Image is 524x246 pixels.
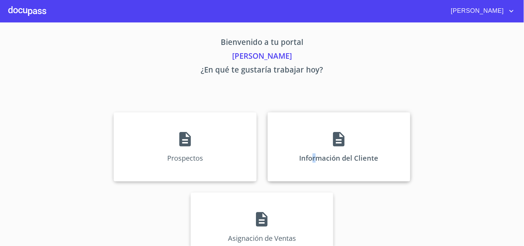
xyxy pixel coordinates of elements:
p: Bienvenido a tu portal [49,36,475,50]
p: Prospectos [167,153,203,163]
p: [PERSON_NAME] [49,50,475,64]
p: ¿En qué te gustaría trabajar hoy? [49,64,475,78]
p: Asignación de Ventas [228,234,296,243]
span: [PERSON_NAME] [446,6,507,17]
p: Información del Cliente [299,153,379,163]
button: account of current user [446,6,516,17]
